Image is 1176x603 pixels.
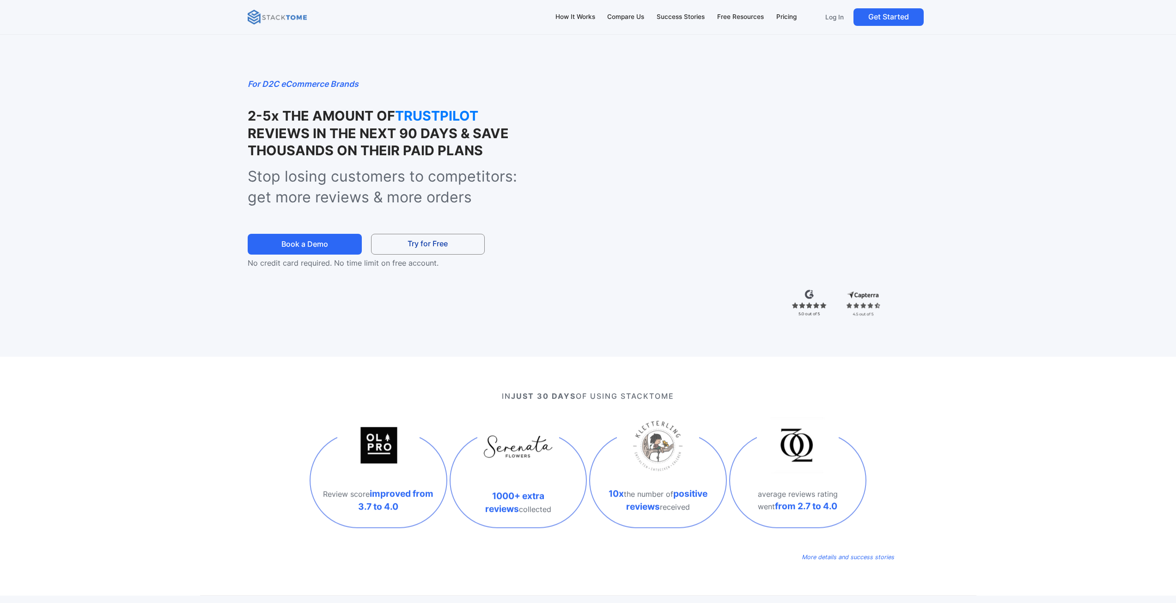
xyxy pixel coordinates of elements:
[320,487,437,513] p: Review score
[607,12,644,22] div: Compare Us
[337,406,419,487] img: olpro logo
[609,488,624,499] strong: 10x
[477,408,559,490] img: serenata logo
[626,488,707,512] strong: positive reviews
[555,12,595,22] div: How It Works
[802,554,894,561] em: More details and success stories
[395,107,487,124] strong: TRUSTPILOT
[713,7,768,27] a: Free Resources
[603,7,649,27] a: Compare Us
[248,234,361,255] a: Book a Demo
[511,391,576,401] strong: JUST 30 DAYS
[776,12,797,22] div: Pricing
[739,488,857,513] p: average reviews rating went
[459,490,577,515] p: collected
[371,234,485,255] a: Try for Free
[802,550,894,564] a: More details and success stories
[775,501,837,512] strong: from 2.7 to 4.0
[652,7,709,27] a: Success Stories
[617,406,699,487] img: Kletterling Holzspielzeug logo
[248,79,359,89] em: For D2C eCommerce Brands
[485,490,544,514] strong: 1000+ extra reviews
[551,7,599,27] a: How It Works
[717,12,764,22] div: Free Resources
[853,8,924,26] a: Get Started
[657,12,705,22] div: Success Stories
[599,487,717,513] p: the number of received
[772,7,801,27] a: Pricing
[248,166,540,208] p: Stop losing customers to competitors: get more reviews & more orders
[248,125,509,158] strong: REVIEWS IN THE NEXT 90 DAYS & SAVE THOUSANDS ON THEIR PAID PLANS
[560,78,928,285] iframe: StackTome- product_demo 07.24 - 1.3x speed (1080p)
[825,13,844,21] p: Log In
[282,390,894,402] p: IN OF USING STACKTOME
[819,8,850,26] a: Log In
[358,488,433,512] strong: improved from 3.7 to 4.0
[757,406,839,487] img: god save queens logo
[248,108,395,124] strong: 2-5x THE AMOUNT OF
[248,257,501,268] p: No credit card required. No time limit on free account.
